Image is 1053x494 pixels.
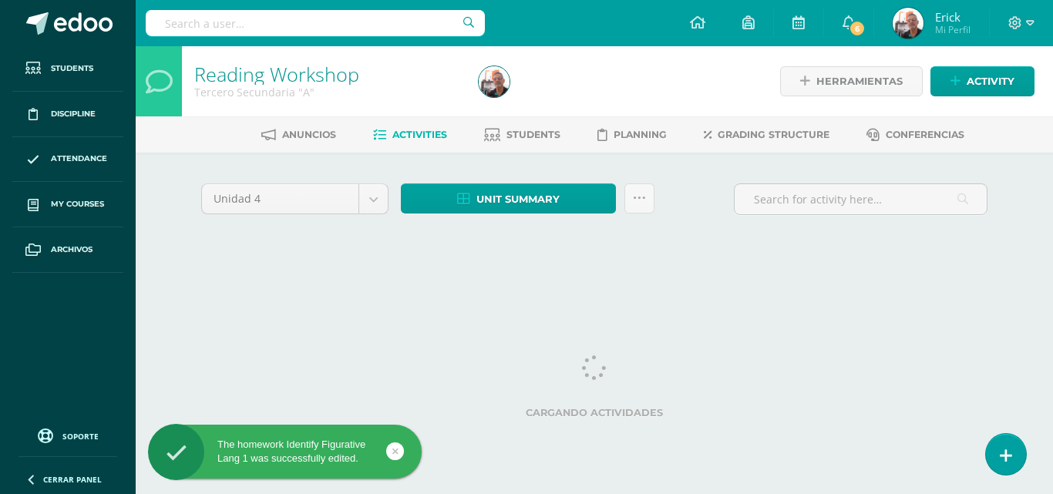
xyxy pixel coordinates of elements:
[194,61,359,87] a: Reading Workshop
[261,123,336,147] a: Anuncios
[401,183,616,213] a: Unit summary
[51,153,107,165] span: Attendance
[849,20,866,37] span: 6
[373,123,447,147] a: Activities
[12,182,123,227] a: My courses
[12,46,123,92] a: Students
[930,66,1034,96] a: Activity
[886,129,964,140] span: Conferencias
[866,123,964,147] a: Conferencias
[718,129,829,140] span: Grading structure
[194,63,460,85] h1: Reading Workshop
[506,129,560,140] span: Students
[194,85,460,99] div: Tercero Secundaria 'A'
[148,438,422,465] div: The homework Identify Figurative Lang 1 was successfully edited.
[597,123,667,147] a: Planning
[62,431,99,442] span: Soporte
[780,66,923,96] a: Herramientas
[51,62,93,75] span: Students
[935,9,971,25] span: Erick
[704,123,829,147] a: Grading structure
[201,407,987,418] label: Cargando actividades
[12,92,123,137] a: Discipline
[967,67,1014,96] span: Activity
[484,123,560,147] a: Students
[735,184,987,214] input: Search for activity here…
[43,474,102,485] span: Cerrar panel
[12,227,123,273] a: Archivos
[51,244,93,256] span: Archivos
[19,425,117,445] a: Soporte
[816,67,903,96] span: Herramientas
[893,8,923,39] img: 55017845fec2dd1e23d86bbbd8458b68.png
[51,108,96,120] span: Discipline
[392,129,447,140] span: Activities
[146,10,485,36] input: Search a user…
[282,129,336,140] span: Anuncios
[202,184,388,213] a: Unidad 4
[935,23,971,36] span: Mi Perfil
[614,129,667,140] span: Planning
[479,66,510,97] img: 55017845fec2dd1e23d86bbbd8458b68.png
[51,198,104,210] span: My courses
[476,185,560,213] span: Unit summary
[12,137,123,183] a: Attendance
[214,184,347,213] span: Unidad 4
